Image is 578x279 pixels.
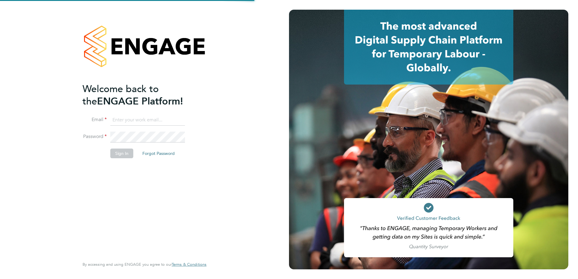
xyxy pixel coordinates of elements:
h2: ENGAGE Platform! [83,83,200,107]
button: Sign In [110,149,133,158]
button: Forgot Password [138,149,180,158]
label: Email [83,117,107,123]
label: Password [83,133,107,140]
span: By accessing and using ENGAGE you agree to our [83,262,206,267]
input: Enter your work email... [110,115,185,126]
a: Terms & Conditions [172,262,206,267]
span: Welcome back to the [83,83,159,107]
